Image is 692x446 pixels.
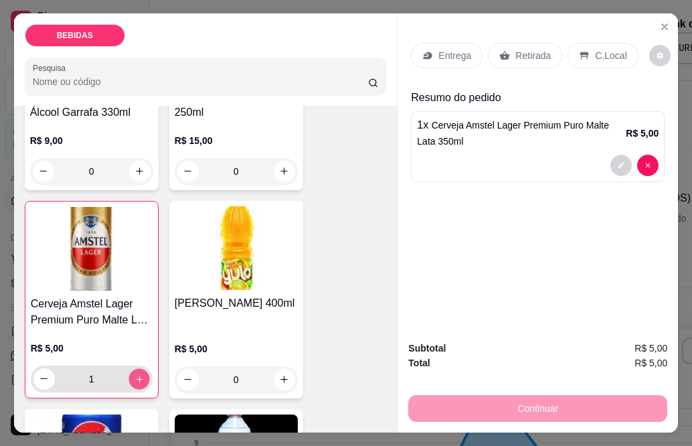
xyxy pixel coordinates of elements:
p: R$ 5,00 [31,342,153,355]
p: R$ 15,00 [175,134,298,147]
p: R$ 5,00 [175,342,298,356]
p: R$ 5,00 [626,127,659,140]
button: increase-product-quantity [129,161,151,182]
p: 1 x [417,117,626,149]
span: R$ 5,00 [634,356,667,370]
h4: [PERSON_NAME] 400ml [175,295,298,311]
img: product-image [31,207,153,291]
span: R$ 5,00 [634,341,667,356]
button: increase-product-quantity [274,369,295,390]
p: C.Local [595,49,626,62]
p: Retirada [515,49,551,62]
p: Resumo do pedido [411,90,665,106]
strong: Total [408,358,430,368]
button: decrease-product-quantity [33,368,55,390]
button: decrease-product-quantity [33,161,54,182]
strong: Subtotal [408,343,446,354]
button: decrease-product-quantity [610,155,632,176]
input: Pesquisa [33,75,368,88]
button: decrease-product-quantity [177,161,199,182]
span: Cerveja Amstel Lager Premium Puro Malte Lata 350ml [417,120,609,147]
p: Entrega [438,49,471,62]
button: decrease-product-quantity [637,155,659,176]
p: R$ 9,00 [30,134,153,147]
label: Pesquisa [33,62,70,74]
button: decrease-product-quantity [177,369,199,390]
button: Close [654,16,675,38]
h4: Cerveja Amstel Lager Premium Puro Malte Lata 350ml [31,296,153,328]
img: product-image [175,206,298,290]
p: BEBIDAS [57,30,93,41]
button: decrease-product-quantity [649,45,671,66]
button: increase-product-quantity [274,161,295,182]
button: increase-product-quantity [128,368,149,389]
